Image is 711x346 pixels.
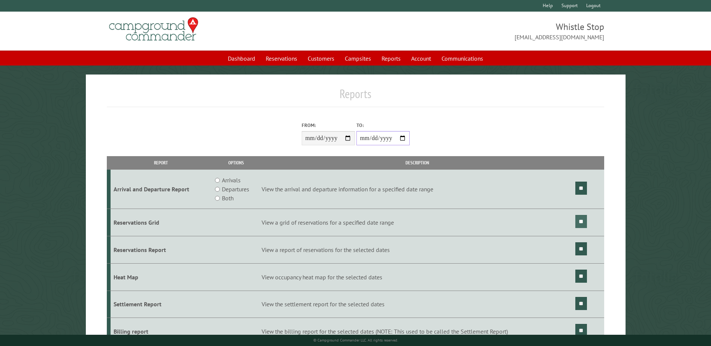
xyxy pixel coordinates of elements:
h1: Reports [107,86,604,107]
th: Options [211,156,260,169]
td: View the billing report for the selected dates (NOTE: This used to be called the Settlement Report) [260,318,574,345]
td: View a report of reservations for the selected dates [260,236,574,263]
a: Customers [303,51,339,66]
label: Arrivals [222,176,241,185]
a: Account [407,51,436,66]
td: Reservations Report [111,236,211,263]
a: Reports [377,51,405,66]
a: Dashboard [223,51,260,66]
a: Communications [437,51,488,66]
th: Description [260,156,574,169]
td: Arrival and Departure Report [111,170,211,209]
img: Campground Commander [107,15,201,44]
td: View the settlement report for the selected dates [260,291,574,318]
td: Reservations Grid [111,209,211,236]
label: From: [302,122,355,129]
td: Heat Map [111,263,211,291]
small: © Campground Commander LLC. All rights reserved. [313,338,398,343]
td: View a grid of reservations for a specified date range [260,209,574,236]
a: Reservations [261,51,302,66]
span: Whistle Stop [EMAIL_ADDRESS][DOMAIN_NAME] [356,21,604,42]
td: Billing report [111,318,211,345]
th: Report [111,156,211,169]
td: View the arrival and departure information for a specified date range [260,170,574,209]
a: Campsites [340,51,376,66]
label: Departures [222,185,249,194]
td: Settlement Report [111,291,211,318]
label: To: [356,122,410,129]
td: View occupancy heat map for the selected dates [260,263,574,291]
label: Both [222,194,234,203]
